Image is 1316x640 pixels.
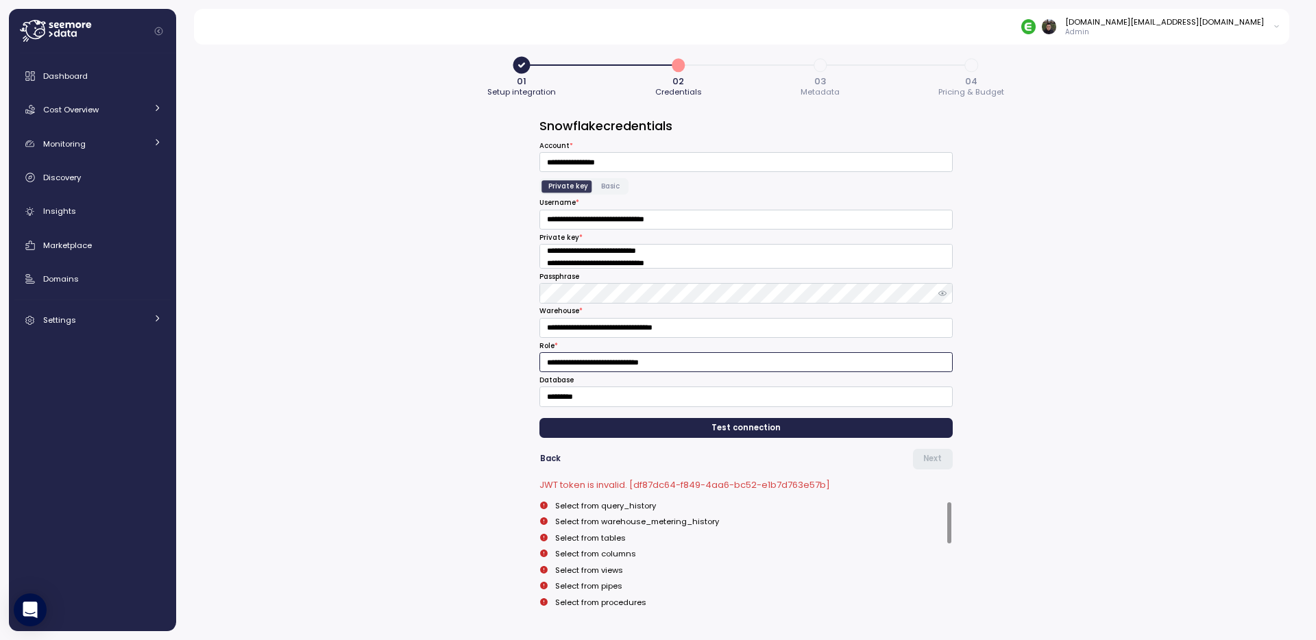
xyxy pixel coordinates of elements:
[555,582,622,590] span: Select from pipes
[711,419,781,437] span: Test connection
[539,478,953,492] p: JWT token is invalid. [df87dc64-f849-4aa6-bc52-e1b7d763e57b]
[801,53,840,99] button: 303Metadata
[923,450,942,468] span: Next
[555,534,626,542] span: Select from tables
[43,206,76,217] span: Insights
[487,88,556,96] span: Setup integration
[539,117,953,134] h3: Snowflake credentials
[43,240,92,251] span: Marketplace
[517,77,526,86] span: 01
[965,77,977,86] span: 04
[655,88,702,96] span: Credentials
[539,418,953,438] button: Test connection
[548,181,588,191] span: Private key
[14,265,171,293] a: Domains
[801,88,840,96] span: Metadata
[43,273,79,284] span: Domains
[14,130,171,158] a: Monitoring
[655,53,702,99] button: 202Credentials
[672,77,684,86] span: 02
[808,53,831,77] span: 3
[14,306,171,334] a: Settings
[1065,27,1264,37] p: Admin
[555,550,636,558] span: Select from columns
[14,96,171,123] a: Cost Overview
[938,53,1004,99] button: 404Pricing & Budget
[487,53,556,99] button: 01Setup integration
[43,71,88,82] span: Dashboard
[14,232,171,259] a: Marketplace
[539,449,561,469] button: Back
[43,104,99,115] span: Cost Overview
[555,518,719,526] span: Select from warehouse_metering_history
[555,502,656,510] span: Select from query_history
[540,450,561,468] span: Back
[555,599,646,606] span: Select from procedures
[1021,19,1036,34] img: 689adfd76a9d17b9213495f1.PNG
[43,172,81,183] span: Discovery
[150,26,167,36] button: Collapse navigation
[1042,19,1056,34] img: 8a667c340b96c72f6b400081a025948b
[960,53,983,77] span: 4
[14,198,171,225] a: Insights
[601,181,620,191] span: Basic
[814,77,826,86] span: 03
[14,164,171,191] a: Discovery
[43,138,86,149] span: Monitoring
[913,449,953,469] button: Next
[667,53,690,77] span: 2
[14,593,47,626] div: Open Intercom Messenger
[43,315,76,325] span: Settings
[1065,16,1264,27] div: [DOMAIN_NAME][EMAIL_ADDRESS][DOMAIN_NAME]
[14,62,171,90] a: Dashboard
[938,88,1004,96] span: Pricing & Budget
[555,567,623,574] span: Select from views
